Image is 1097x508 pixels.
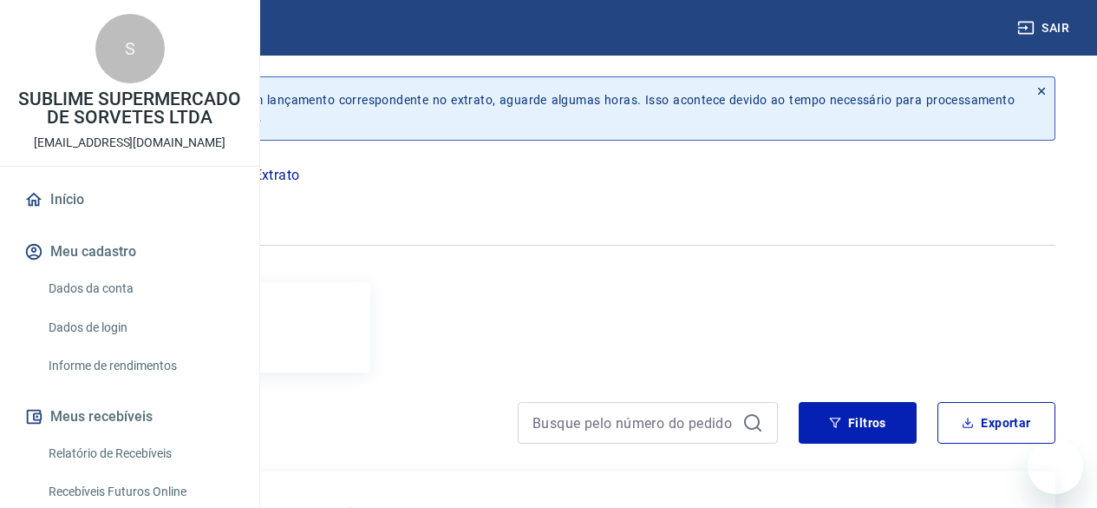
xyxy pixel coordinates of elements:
[42,310,238,346] a: Dados de login
[95,14,165,83] div: S
[1028,439,1083,494] iframe: Botão para abrir a janela de mensagens
[14,90,245,127] p: SUBLIME SUPERMERCADO DE SORVETES LTDA
[1014,12,1076,44] button: Sair
[937,402,1055,444] button: Exportar
[94,91,1015,126] p: Se o saldo aumentar sem um lançamento correspondente no extrato, aguarde algumas horas. Isso acon...
[34,134,225,152] p: [EMAIL_ADDRESS][DOMAIN_NAME]
[42,436,238,472] a: Relatório de Recebíveis
[42,409,497,444] h4: Extrato
[42,271,238,307] a: Dados da conta
[799,402,917,444] button: Filtros
[21,181,238,219] a: Início
[532,410,735,436] input: Busque pelo número do pedido
[42,348,238,384] a: Informe de rendimentos
[21,233,238,271] button: Meu cadastro
[21,398,238,436] button: Meus recebíveis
